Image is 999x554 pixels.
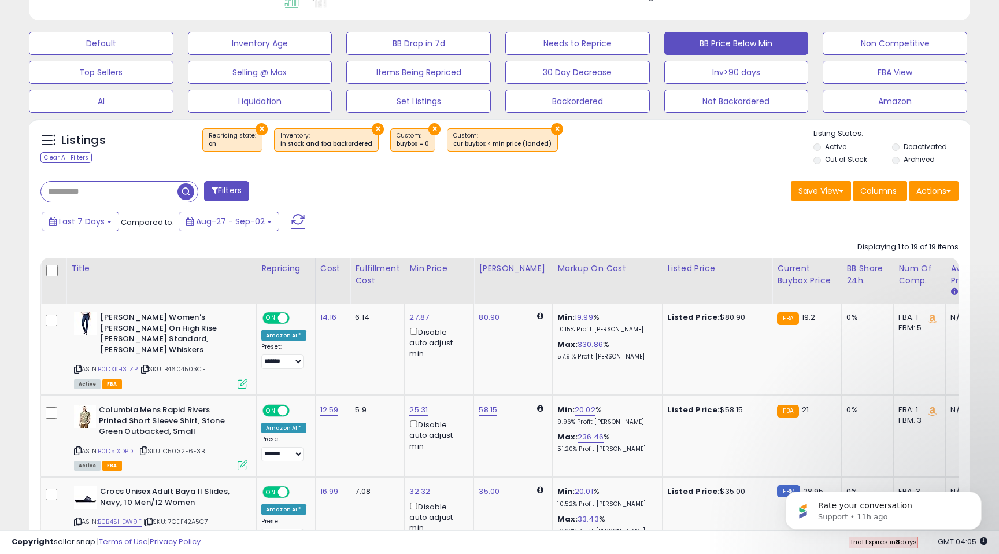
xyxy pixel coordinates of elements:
[99,405,239,440] b: Columbia Mens Rapid Rivers Printed Short Sleeve Shirt, Stone Green Outbacked, Small
[188,61,332,84] button: Selling @ Max
[179,212,279,231] button: Aug-27 - Sep-02
[667,312,720,323] b: Listed Price:
[40,152,92,163] div: Clear All Filters
[479,404,497,416] a: 58.15
[950,287,957,297] small: Avg Win Price.
[823,90,967,113] button: Amazon
[664,32,809,55] button: BB Price Below Min
[557,263,657,275] div: Markup on Cost
[575,404,595,416] a: 20.02
[846,405,885,415] div: 0%
[102,461,122,471] span: FBA
[150,536,201,547] a: Privacy Policy
[74,486,247,540] div: ASIN:
[802,312,816,323] span: 19.2
[667,405,763,415] div: $58.15
[355,405,395,415] div: 5.9
[261,330,306,341] div: Amazon AI *
[320,404,339,416] a: 12.59
[664,90,809,113] button: Not Backordered
[557,432,653,453] div: %
[667,312,763,323] div: $80.90
[813,128,970,139] p: Listing States:
[557,353,653,361] p: 57.91% Profit [PERSON_NAME]
[557,514,578,525] b: Max:
[261,423,306,433] div: Amazon AI *
[904,142,947,152] label: Deactivated
[209,131,256,149] span: Repricing state :
[453,131,552,149] span: Custom:
[557,445,653,453] p: 51.20% Profit [PERSON_NAME]
[372,123,384,135] button: ×
[100,486,240,511] b: Crocs Unisex Adult Baya II Slides, Navy, 10 Men/12 Women
[557,431,578,442] b: Max:
[261,343,306,369] div: Preset:
[320,486,339,497] a: 16.99
[950,263,993,287] div: Avg Win Price
[29,32,173,55] button: Default
[557,339,653,361] div: %
[261,504,306,515] div: Amazon AI *
[74,486,97,509] img: 214dGbXbP+L._SL40_.jpg
[261,263,310,275] div: Repricing
[29,61,173,84] button: Top Sellers
[898,263,941,287] div: Num of Comp.
[664,61,809,84] button: Inv>90 days
[667,263,767,275] div: Listed Price
[557,405,653,426] div: %
[261,435,306,461] div: Preset:
[898,323,937,333] div: FBM: 5
[320,312,337,323] a: 14.16
[280,140,372,148] div: in stock and fba backordered
[768,467,999,548] iframe: Intercom notifications message
[346,61,491,84] button: Items Being Repriced
[100,312,240,358] b: [PERSON_NAME] Women's [PERSON_NAME] On High Rise [PERSON_NAME] Standard, [PERSON_NAME] Whiskers
[791,181,851,201] button: Save View
[667,486,720,497] b: Listed Price:
[409,418,465,452] div: Disable auto adjust min
[557,326,653,334] p: 10.15% Profit [PERSON_NAME]
[578,514,599,525] a: 33.43
[98,446,136,456] a: B0D51XDPDT
[288,313,306,323] span: OFF
[355,263,399,287] div: Fulfillment Cost
[505,90,650,113] button: Backordered
[74,461,101,471] span: All listings currently available for purchase on Amazon
[99,536,148,547] a: Terms of Use
[280,131,372,149] span: Inventory :
[777,405,798,418] small: FBA
[98,517,142,527] a: B0B4SHDW9F
[355,486,395,497] div: 7.08
[264,487,278,497] span: ON
[261,518,306,544] div: Preset:
[777,263,837,287] div: Current Buybox Price
[397,131,429,149] span: Custom:
[505,32,650,55] button: Needs to Reprice
[575,486,593,497] a: 20.01
[578,339,603,350] a: 330.86
[909,181,959,201] button: Actions
[553,258,663,304] th: The percentage added to the cost of goods (COGS) that forms the calculator for Min & Max prices.
[355,312,395,323] div: 6.14
[188,32,332,55] button: Inventory Age
[256,123,268,135] button: ×
[846,263,889,287] div: BB Share 24h.
[74,405,247,469] div: ASIN:
[557,418,653,426] p: 9.96% Profit [PERSON_NAME]
[898,405,937,415] div: FBA: 1
[209,140,256,148] div: on
[74,312,247,387] div: ASIN:
[479,263,547,275] div: [PERSON_NAME]
[667,486,763,497] div: $35.00
[860,185,897,197] span: Columns
[898,415,937,426] div: FBM: 3
[846,312,885,323] div: 0%
[121,217,174,228] span: Compared to:
[409,312,429,323] a: 27.87
[551,123,563,135] button: ×
[557,312,575,323] b: Min:
[42,212,119,231] button: Last 7 Days
[453,140,552,148] div: cur buybox < min price (landed)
